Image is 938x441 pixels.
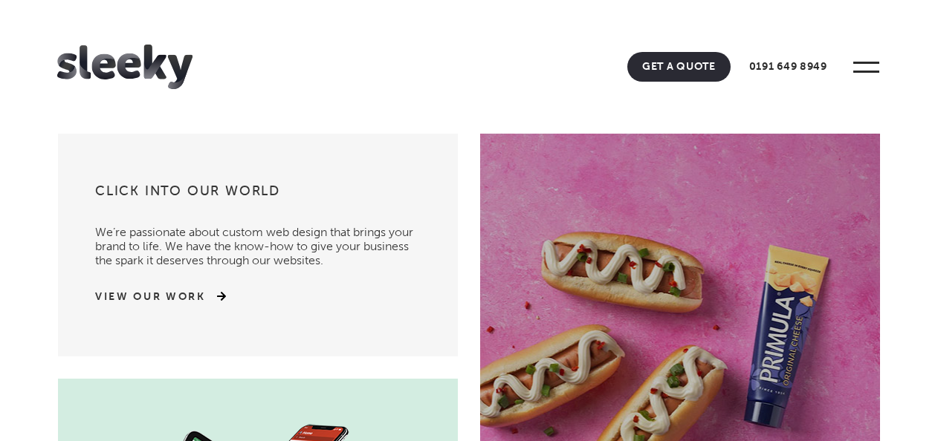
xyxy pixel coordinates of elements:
h3: Click into our world [95,182,421,210]
a: 0191 649 8949 [734,52,842,82]
p: We’re passionate about custom web design that brings your brand to life. We have the know-how to ... [95,210,421,267]
img: arrow [206,291,226,301]
img: Sleeky Web Design Newcastle [57,45,193,89]
a: View Our Work [95,290,206,304]
a: Get A Quote [627,52,731,82]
